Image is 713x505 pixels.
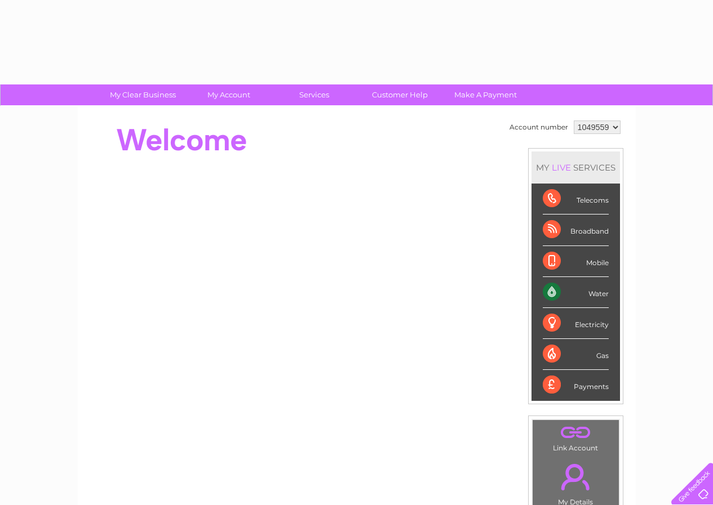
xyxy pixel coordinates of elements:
[543,246,609,277] div: Mobile
[543,370,609,400] div: Payments
[439,84,532,105] a: Make A Payment
[543,184,609,214] div: Telecoms
[543,277,609,308] div: Water
[543,214,609,245] div: Broadband
[268,84,361,105] a: Services
[550,162,573,173] div: LIVE
[543,339,609,370] div: Gas
[353,84,446,105] a: Customer Help
[96,84,189,105] a: My Clear Business
[532,151,620,184] div: MY SERVICES
[535,423,616,443] a: .
[182,84,275,105] a: My Account
[543,308,609,339] div: Electricity
[532,419,619,455] td: Link Account
[507,118,571,137] td: Account number
[535,457,616,497] a: .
